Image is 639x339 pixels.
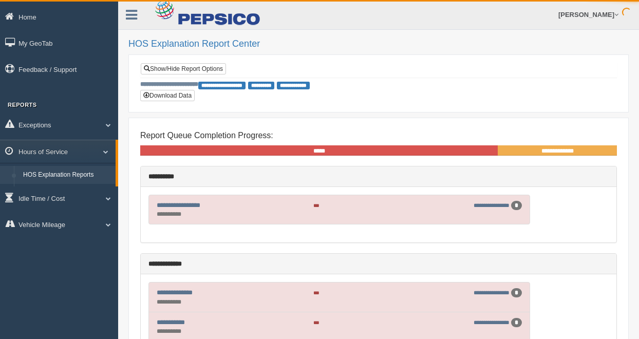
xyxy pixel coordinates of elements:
[140,90,195,101] button: Download Data
[18,184,116,202] a: HOS Violation Audit Reports
[18,166,116,184] a: HOS Explanation Reports
[128,39,629,49] h2: HOS Explanation Report Center
[140,131,617,140] h4: Report Queue Completion Progress:
[141,63,226,74] a: Show/Hide Report Options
